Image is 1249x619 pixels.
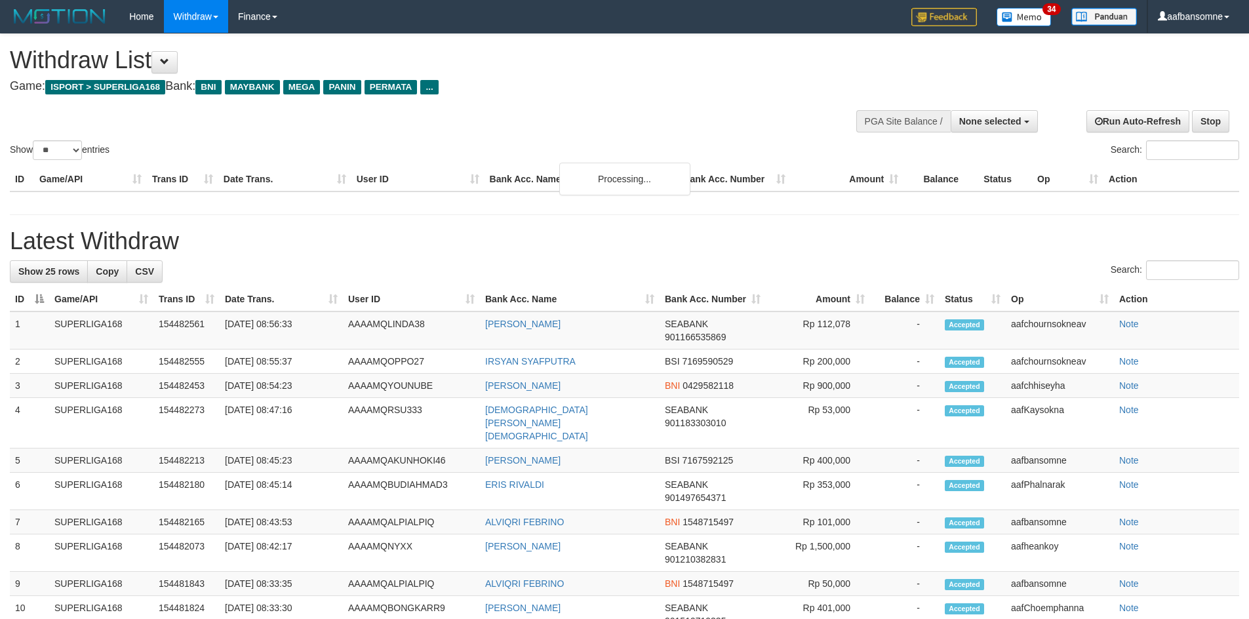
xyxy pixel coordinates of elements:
[10,349,49,374] td: 2
[1119,541,1139,551] a: Note
[220,374,343,398] td: [DATE] 08:54:23
[49,311,153,349] td: SUPERLIGA168
[220,449,343,473] td: [DATE] 08:45:23
[225,80,280,94] span: MAYBANK
[10,449,49,473] td: 5
[220,572,343,596] td: [DATE] 08:33:35
[1006,287,1114,311] th: Op: activate to sort column ascending
[49,473,153,510] td: SUPERLIGA168
[945,405,984,416] span: Accepted
[127,260,163,283] a: CSV
[10,80,820,93] h4: Game: Bank:
[343,510,480,534] td: AAAAMQALPIALPIQ
[978,167,1032,191] th: Status
[1119,380,1139,391] a: Note
[665,418,726,428] span: Copy 901183303010 to clipboard
[665,479,708,490] span: SEABANK
[485,167,679,191] th: Bank Acc. Name
[1111,260,1239,280] label: Search:
[485,479,544,490] a: ERIS RIVALDI
[945,456,984,467] span: Accepted
[1006,534,1114,572] td: aafheankoy
[665,578,680,589] span: BNI
[1006,349,1114,374] td: aafchournsokneav
[1006,449,1114,473] td: aafbansomne
[682,356,733,367] span: Copy 7169590529 to clipboard
[945,319,984,330] span: Accepted
[766,349,870,374] td: Rp 200,000
[10,47,820,73] h1: Withdraw List
[766,572,870,596] td: Rp 50,000
[49,398,153,449] td: SUPERLIGA168
[665,517,680,527] span: BNI
[766,374,870,398] td: Rp 900,000
[195,80,221,94] span: BNI
[870,398,940,449] td: -
[959,116,1021,127] span: None selected
[220,398,343,449] td: [DATE] 08:47:16
[220,510,343,534] td: [DATE] 08:43:53
[665,541,708,551] span: SEABANK
[153,349,220,374] td: 154482555
[49,287,153,311] th: Game/API: activate to sort column ascending
[665,319,708,329] span: SEABANK
[683,578,734,589] span: Copy 1548715497 to clipboard
[1032,167,1103,191] th: Op
[766,510,870,534] td: Rp 101,000
[49,374,153,398] td: SUPERLIGA168
[153,572,220,596] td: 154481843
[911,8,977,26] img: Feedback.jpg
[485,541,561,551] a: [PERSON_NAME]
[1119,405,1139,415] a: Note
[343,311,480,349] td: AAAAMQLINDA38
[220,287,343,311] th: Date Trans.: activate to sort column ascending
[665,455,680,466] span: BSI
[153,311,220,349] td: 154482561
[856,110,951,132] div: PGA Site Balance /
[1006,374,1114,398] td: aafchhiseyha
[45,80,165,94] span: ISPORT > SUPERLIGA168
[1114,287,1239,311] th: Action
[940,287,1006,311] th: Status: activate to sort column ascending
[153,287,220,311] th: Trans ID: activate to sort column ascending
[153,534,220,572] td: 154482073
[49,349,153,374] td: SUPERLIGA168
[945,542,984,553] span: Accepted
[945,480,984,491] span: Accepted
[365,80,418,94] span: PERMATA
[420,80,438,94] span: ...
[678,167,791,191] th: Bank Acc. Number
[870,572,940,596] td: -
[1119,356,1139,367] a: Note
[683,517,734,527] span: Copy 1548715497 to clipboard
[665,380,680,391] span: BNI
[343,572,480,596] td: AAAAMQALPIALPIQ
[665,405,708,415] span: SEABANK
[323,80,361,94] span: PANIN
[49,449,153,473] td: SUPERLIGA168
[351,167,485,191] th: User ID
[870,510,940,534] td: -
[1086,110,1189,132] a: Run Auto-Refresh
[18,266,79,277] span: Show 25 rows
[945,357,984,368] span: Accepted
[766,473,870,510] td: Rp 353,000
[343,398,480,449] td: AAAAMQRSU333
[1006,473,1114,510] td: aafPhalnarak
[870,311,940,349] td: -
[220,311,343,349] td: [DATE] 08:56:33
[665,492,726,503] span: Copy 901497654371 to clipboard
[660,287,766,311] th: Bank Acc. Number: activate to sort column ascending
[870,473,940,510] td: -
[870,534,940,572] td: -
[153,510,220,534] td: 154482165
[485,380,561,391] a: [PERSON_NAME]
[10,140,109,160] label: Show entries
[665,603,708,613] span: SEABANK
[1192,110,1229,132] a: Stop
[147,167,218,191] th: Trans ID
[1119,603,1139,613] a: Note
[10,260,88,283] a: Show 25 rows
[1119,479,1139,490] a: Note
[945,517,984,529] span: Accepted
